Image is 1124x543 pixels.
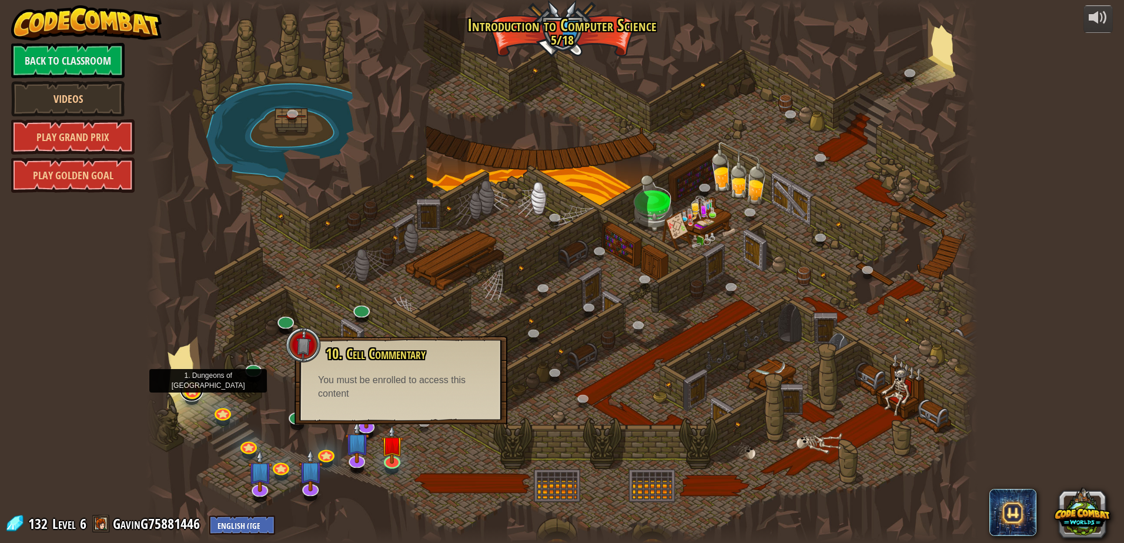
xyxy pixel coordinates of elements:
[326,344,426,364] span: 10. Cell Commentary
[11,81,125,116] a: Videos
[11,43,125,78] a: Back to Classroom
[113,514,203,533] a: GavinG75881446
[11,119,135,155] a: Play Grand Prix
[248,451,272,492] img: level-banner-unstarted-subscriber.png
[318,374,484,401] div: You must be enrolled to access this content
[80,514,86,533] span: 6
[345,422,369,464] img: level-banner-unstarted-subscriber.png
[11,157,135,193] a: Play Golden Goal
[52,514,76,534] span: Level
[381,425,403,464] img: level-banner-unstarted.png
[298,450,322,491] img: level-banner-unstarted-subscriber.png
[11,5,162,41] img: CodeCombat - Learn how to code by playing a game
[28,514,51,533] span: 132
[1083,5,1113,33] button: Adjust volume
